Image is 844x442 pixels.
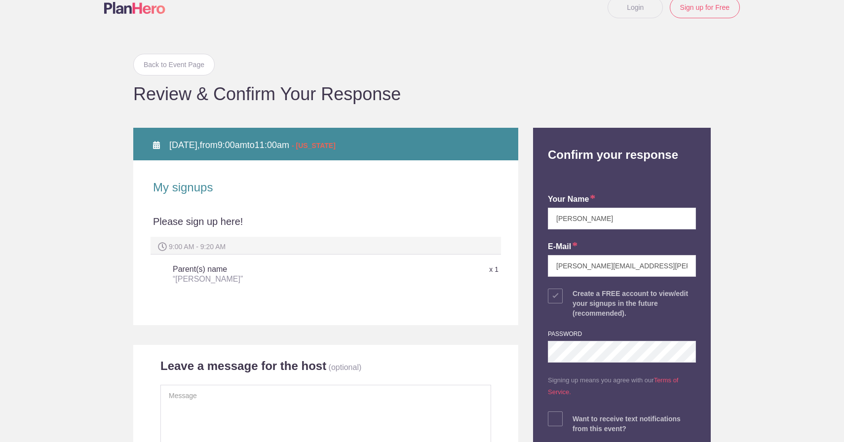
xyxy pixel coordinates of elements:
[540,128,703,162] h2: Confirm your response
[255,140,289,150] span: 11:00am
[173,259,390,289] h5: Parent(s) name
[160,359,326,373] h2: Leave a message for the host
[292,142,336,149] span: - [US_STATE]
[169,140,200,150] span: [DATE],
[548,374,696,398] p: Signing up means you agree with our
[151,237,501,255] div: 9:00 AM - 9:20 AM
[573,289,696,318] div: Create a FREE account to view/edit your signups in the future (recommended).
[169,140,336,150] span: from to
[548,208,696,229] input: e.g. Julie Farrell
[133,54,215,75] a: Back to Event Page
[153,215,499,237] div: Please sign up here!
[173,274,390,284] div: “[PERSON_NAME]”
[153,180,499,195] h2: My signups
[153,141,160,149] img: Calendar alt
[548,330,582,338] label: password
[548,376,678,396] a: Terms of Service.
[218,140,247,150] span: 9:00am
[548,194,595,205] label: your name
[548,241,577,253] label: E-mail
[158,242,167,251] img: Spot time
[573,414,696,434] div: Want to receive text notifications from this event?
[548,255,696,277] input: e.g. julie@gmail.com
[104,2,165,14] img: Logo main planhero
[390,261,499,278] div: x 1
[329,363,362,371] p: (optional)
[133,85,711,103] h1: Review & Confirm Your Response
